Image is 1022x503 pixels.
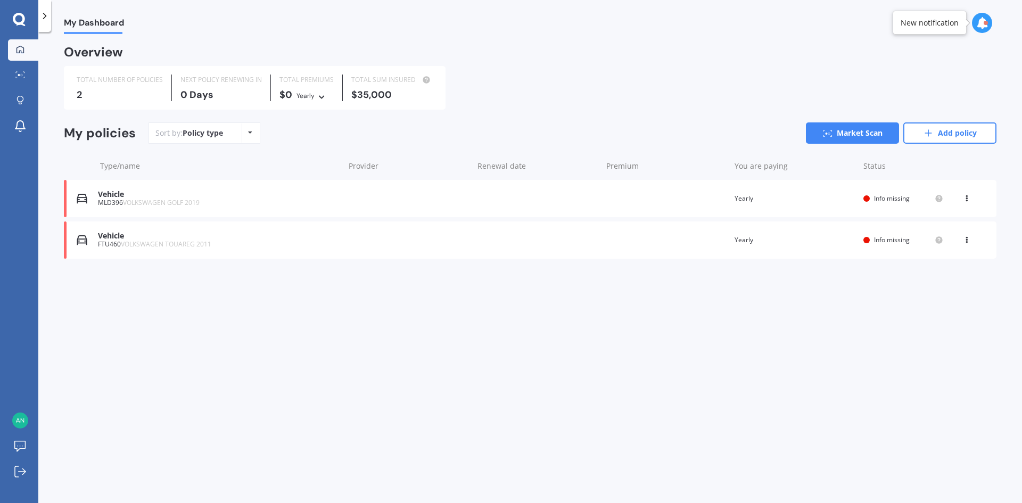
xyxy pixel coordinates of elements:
[12,413,28,428] img: da3764696e1a7daddf39c51540877df7
[98,241,339,248] div: FTU460
[735,193,855,204] div: Yearly
[183,128,223,138] div: Policy type
[279,75,334,85] div: TOTAL PREMIUMS
[606,161,727,171] div: Premium
[180,89,262,100] div: 0 Days
[477,161,598,171] div: Renewal date
[180,75,262,85] div: NEXT POLICY RENEWING IN
[296,90,315,101] div: Yearly
[874,235,910,244] span: Info missing
[155,128,223,138] div: Sort by:
[98,190,339,199] div: Vehicle
[64,47,123,57] div: Overview
[98,199,339,207] div: MLD396
[735,235,855,245] div: Yearly
[351,89,433,100] div: $35,000
[903,122,996,144] a: Add policy
[349,161,469,171] div: Provider
[77,235,87,245] img: Vehicle
[123,198,200,207] span: VOLKSWAGEN GOLF 2019
[100,161,340,171] div: Type/name
[351,75,433,85] div: TOTAL SUM INSURED
[901,18,959,28] div: New notification
[77,89,163,100] div: 2
[874,194,910,203] span: Info missing
[121,240,211,249] span: VOLKSWAGEN TOUAREG 2011
[735,161,855,171] div: You are paying
[77,193,87,204] img: Vehicle
[64,18,124,32] span: My Dashboard
[77,75,163,85] div: TOTAL NUMBER OF POLICIES
[64,126,136,141] div: My policies
[279,89,334,101] div: $0
[806,122,899,144] a: Market Scan
[863,161,943,171] div: Status
[98,232,339,241] div: Vehicle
